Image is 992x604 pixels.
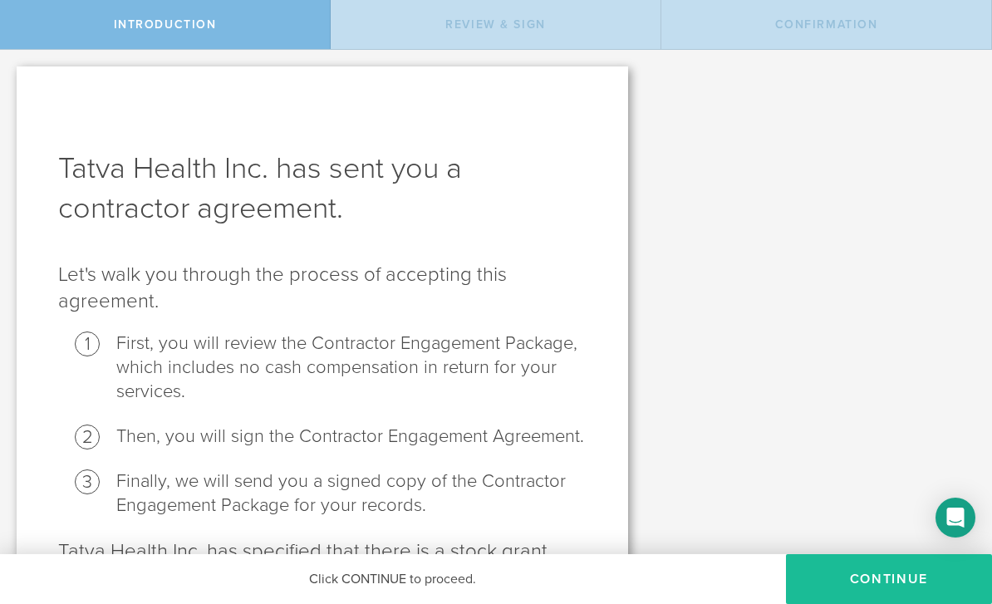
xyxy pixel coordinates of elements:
[786,554,992,604] button: Continue
[58,262,587,315] p: Let's walk you through the process of accepting this agreement.
[775,17,878,32] span: Confirmation
[116,469,587,518] li: Finally, we will send you a signed copy of the Contractor Engagement Package for your records.
[116,425,587,449] li: Then, you will sign the Contractor Engagement Agreement.
[445,17,546,32] span: Review & sign
[936,498,975,538] div: Open Intercom Messenger
[114,17,217,32] span: Introduction
[58,149,587,228] h1: Tatva Health Inc. has sent you a contractor agreement.
[116,331,587,404] li: First, you will review the Contractor Engagement Package, which includes no cash compensation in ...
